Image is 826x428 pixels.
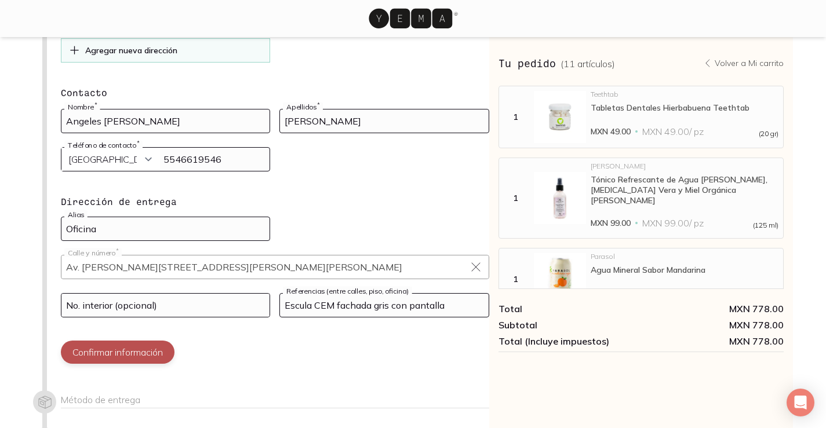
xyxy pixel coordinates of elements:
div: 1 [501,112,529,122]
label: Calle y número [64,248,122,257]
span: MXN 19.00 / pz [642,288,704,299]
h4: Contacto [61,86,489,100]
div: Método de entrega [61,394,489,408]
span: MXN 778.00 [641,335,784,347]
input: Ej: Casa, Oficina, Depa mamá [61,217,270,240]
span: (125 ml) [753,222,778,229]
div: Open Intercom Messenger [787,389,814,416]
span: MXN 99.00 [591,217,631,229]
div: Total (Incluye impuestos) [498,335,641,347]
div: Parasol [591,253,779,260]
div: Agua Mineral Sabor Mandarina [591,265,779,275]
div: Tónico Refrescante de Agua [PERSON_NAME], [MEDICAL_DATA] Vera y Miel Orgánica [PERSON_NAME] [591,174,779,206]
div: Total [498,303,641,314]
div: [PERSON_NAME] [591,163,779,170]
div: 1 [501,274,529,284]
span: ( 11 artículos ) [561,58,615,69]
div: Teethtab [591,91,779,98]
img: Agua Mineral Sabor Mandarina [534,253,586,305]
span: MXN 49.00 / pz [642,126,704,137]
button: Confirmar información [61,341,174,364]
div: MXN 778.00 [641,303,784,314]
img: Tónico Refrescante de Agua de Rosas, Aloe Vera y Miel Orgánica Abeja Reyna [534,172,586,224]
span: MXN 19.00 [591,288,631,299]
h4: Dirección de entrega [61,195,489,208]
span: MXN 99.00 / pz [642,217,704,229]
span: MXN 49.00 [591,126,631,137]
label: Referencias (entre calles, piso, oficina) [283,287,412,295]
p: Volver a Mi carrito [715,58,784,68]
span: (20 gr) [759,130,778,137]
label: Alias [64,210,88,219]
label: Teléfono de contacto [64,141,143,149]
img: Tabletas Dentales Hierbabuena Teethtab [534,91,586,143]
div: 1 [501,193,529,203]
div: MXN 778.00 [641,319,784,331]
div: Subtotal [498,319,641,331]
p: Agregar nueva dirección [85,45,177,56]
a: Volver a Mi carrito [703,58,784,68]
label: Nombre [64,103,100,111]
h3: Tu pedido [498,56,615,71]
div: Tabletas Dentales Hierbabuena Teethtab [591,103,779,113]
label: Apellidos [283,103,323,111]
